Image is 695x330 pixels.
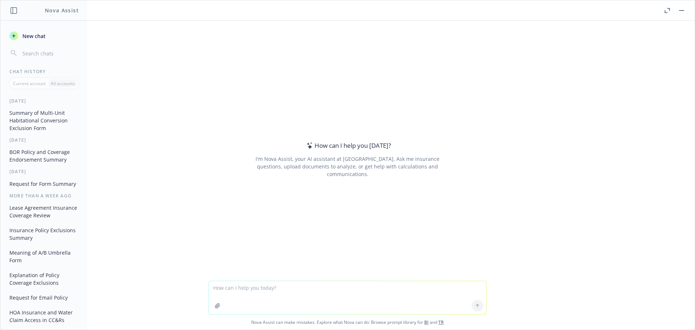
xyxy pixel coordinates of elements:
[1,68,87,75] div: Chat History
[21,48,79,58] input: Search chats
[7,178,81,190] button: Request for Form Summary
[7,269,81,289] button: Explanation of Policy Coverage Exclusions
[7,292,81,304] button: Request for Email Policy
[45,7,79,14] h1: Nova Assist
[1,98,87,104] div: [DATE]
[245,155,449,178] div: I'm Nova Assist, your AI assistant at [GEOGRAPHIC_DATA]. Ask me insurance questions, upload docum...
[7,306,81,326] button: HOA Insurance and Water Claim Access in CC&Rs
[7,247,81,266] button: Meaning of A/B Umbrella Form
[7,29,81,42] button: New chat
[438,319,444,325] a: TR
[7,202,81,221] button: Lease Agreement Insurance Coverage Review
[21,32,46,40] span: New chat
[1,137,87,143] div: [DATE]
[1,168,87,175] div: [DATE]
[7,224,81,244] button: Insurance Policy Exclusions Summary
[7,107,81,134] button: Summary of Multi-Unit Habitational Conversion Exclusion Form
[1,193,87,199] div: More than a week ago
[424,319,429,325] a: BI
[304,141,391,150] div: How can I help you [DATE]?
[51,80,75,87] p: All accounts
[13,80,46,87] p: Current account
[7,146,81,166] button: BOR Policy and Coverage Endorsement Summary
[3,315,692,330] span: Nova Assist can make mistakes. Explore what Nova can do: Browse prompt library for and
